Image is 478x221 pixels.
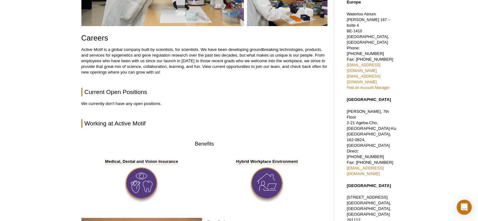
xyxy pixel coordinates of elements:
[81,140,327,148] h3: Benefits
[347,63,380,73] a: [EMAIL_ADDRESS][DOMAIN_NAME]
[81,88,327,96] h2: Current Open Positions
[81,101,327,107] p: We currently don't have any open positions.
[347,74,380,84] a: [EMAIL_ADDRESS][DOMAIN_NAME]
[81,119,327,128] h2: Working at Active Motif
[347,183,391,188] strong: [GEOGRAPHIC_DATA]
[457,200,472,215] div: Open Intercom Messenger
[347,18,390,45] span: [PERSON_NAME] 167 – boîte 4 BE-1410 [GEOGRAPHIC_DATA], [GEOGRAPHIC_DATA]
[236,159,298,164] strong: Hybrid Workplace Environment
[347,109,397,177] p: [PERSON_NAME], 7th Floor 2-21 Ageba-Cho, [GEOGRAPHIC_DATA]-Ku [GEOGRAPHIC_DATA], 162-0824, [GEOGR...
[347,97,391,102] strong: [GEOGRAPHIC_DATA]
[126,168,157,199] img: Insurance Benefit icon
[105,159,178,164] strong: Medical, Dental and Vision Insurance
[347,86,390,90] a: Find an Account Manager
[347,166,384,176] a: [EMAIL_ADDRESS][DOMAIN_NAME]
[81,34,327,43] h1: Careers
[81,47,327,75] p: Active Motif is a global company built by scientists, for scientists. We have been developing gro...
[347,11,397,91] p: Waterloo Atrium Phone: [PHONE_NUMBER] Fax: [PHONE_NUMBER]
